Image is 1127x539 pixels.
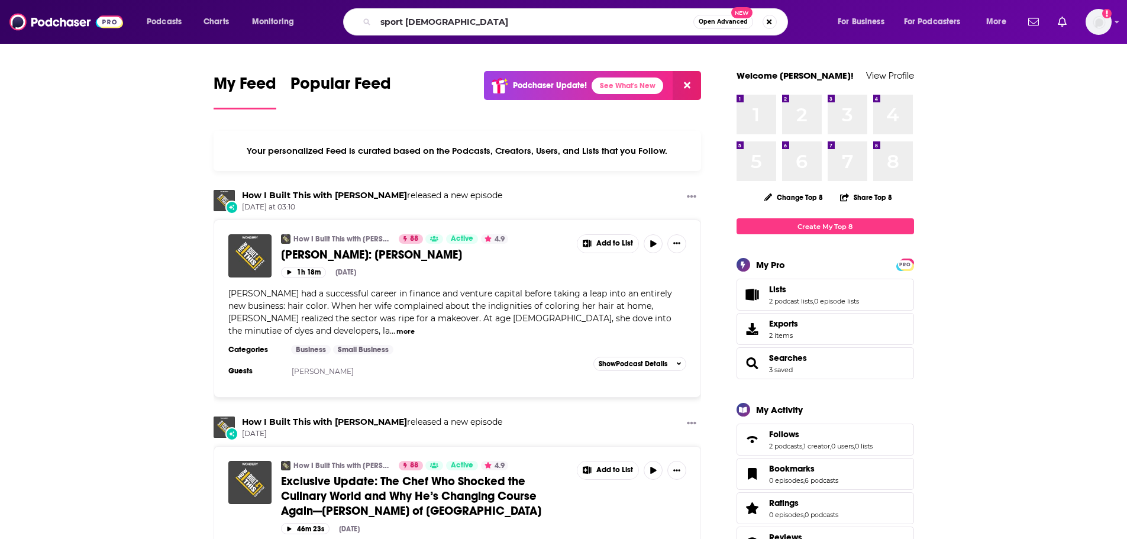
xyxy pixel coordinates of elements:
[410,460,418,472] span: 88
[667,234,686,253] button: Show More Button
[769,429,873,440] a: Follows
[829,12,899,31] button: open menu
[481,461,508,470] button: 4.9
[281,474,541,518] span: Exclusive Update: The Chef Who Shocked the Culinary World and Why He’s Changing Course Again—[PER...
[802,442,803,450] span: ,
[756,404,803,415] div: My Activity
[399,234,423,244] a: 88
[731,7,753,18] span: New
[281,234,290,244] img: How I Built This with Guy Raz
[596,466,633,475] span: Add to List
[737,424,914,456] span: Follows
[242,202,502,212] span: [DATE] at 03:10
[904,14,961,30] span: For Podcasters
[769,366,793,374] a: 3 saved
[214,131,702,171] div: Your personalized Feed is curated based on the Podcasts, Creators, Users, and Lists that you Follow.
[803,511,805,519] span: ,
[699,19,748,25] span: Open Advanced
[769,511,803,519] a: 0 episodes
[737,218,914,234] a: Create My Top 8
[769,429,799,440] span: Follows
[769,442,802,450] a: 2 podcasts
[813,297,814,305] span: ,
[741,500,764,517] a: Ratings
[451,460,473,472] span: Active
[737,279,914,311] span: Lists
[292,367,354,376] a: [PERSON_NAME]
[228,366,282,376] h3: Guests
[682,190,701,205] button: Show More Button
[242,429,502,439] span: [DATE]
[769,353,807,363] a: Searches
[682,417,701,431] button: Show More Button
[451,233,473,245] span: Active
[225,201,238,214] div: New Episode
[741,466,764,482] a: Bookmarks
[396,327,415,337] button: more
[242,190,407,201] a: How I Built This with Guy Raz
[390,325,395,336] span: ...
[855,442,873,450] a: 0 lists
[769,498,799,508] span: Ratings
[593,357,687,371] button: ShowPodcast Details
[741,355,764,372] a: Searches
[737,492,914,524] span: Ratings
[741,286,764,303] a: Lists
[1023,12,1044,32] a: Show notifications dropdown
[281,523,330,534] button: 46m 23s
[830,442,831,450] span: ,
[769,463,838,474] a: Bookmarks
[214,190,235,211] img: How I Built This with Guy Raz
[838,14,884,30] span: For Business
[596,239,633,248] span: Add to List
[769,331,798,340] span: 2 items
[805,476,838,485] a: 6 podcasts
[513,80,587,91] p: Podchaser Update!
[204,14,229,30] span: Charts
[293,234,391,244] a: How I Built This with [PERSON_NAME]
[769,318,798,329] span: Exports
[242,417,407,427] a: How I Built This with Guy Raz
[281,247,569,262] a: [PERSON_NAME]: [PERSON_NAME]
[138,12,197,31] button: open menu
[281,461,290,470] img: How I Built This with Guy Raz
[410,233,418,245] span: 88
[228,345,282,354] h3: Categories
[399,461,423,470] a: 88
[228,461,272,504] img: Exclusive Update: The Chef Who Shocked the Culinary World and Why He’s Changing Course Again—Dani...
[831,442,854,450] a: 0 users
[252,14,294,30] span: Monitoring
[290,73,391,101] span: Popular Feed
[291,345,331,354] a: Business
[225,427,238,440] div: New Episode
[290,73,391,109] a: Popular Feed
[1086,9,1112,35] button: Show profile menu
[214,417,235,438] a: How I Built This with Guy Raz
[9,11,123,33] img: Podchaser - Follow, Share and Rate Podcasts
[854,442,855,450] span: ,
[805,511,838,519] a: 0 podcasts
[737,313,914,345] a: Exports
[1053,12,1071,32] a: Show notifications dropdown
[769,284,786,295] span: Lists
[741,321,764,337] span: Exports
[1086,9,1112,35] img: User Profile
[769,284,859,295] a: Lists
[737,347,914,379] span: Searches
[737,70,854,81] a: Welcome [PERSON_NAME]!
[866,70,914,81] a: View Profile
[737,458,914,490] span: Bookmarks
[446,234,478,244] a: Active
[814,297,859,305] a: 0 episode lists
[803,442,830,450] a: 1 creator
[147,14,182,30] span: Podcasts
[244,12,309,31] button: open menu
[769,476,803,485] a: 0 episodes
[898,260,912,269] a: PRO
